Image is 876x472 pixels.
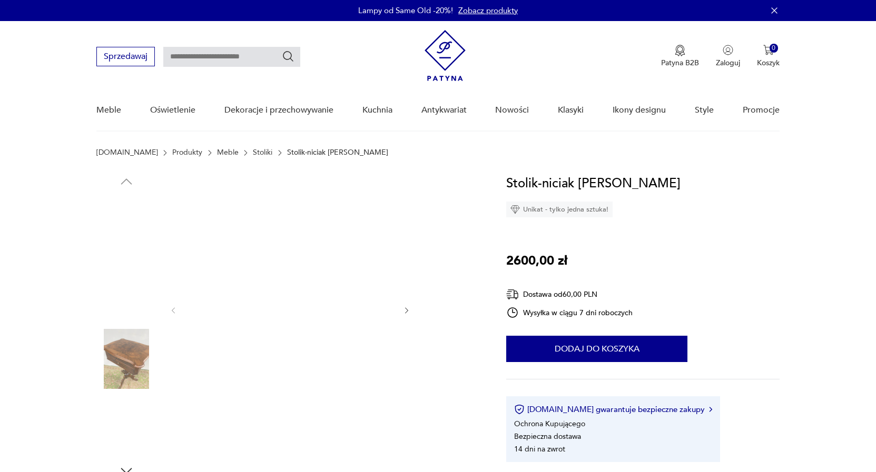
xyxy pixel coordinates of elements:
[96,148,158,157] a: [DOMAIN_NAME]
[757,58,780,68] p: Koszyk
[224,90,333,130] a: Dekoracje i przechowywanie
[723,45,733,55] img: Ikonka użytkownika
[613,90,666,130] a: Ikony designu
[661,45,699,68] button: Patyna B2B
[514,431,581,441] li: Bezpieczna dostawa
[743,90,780,130] a: Promocje
[425,30,466,81] img: Patyna - sklep z meblami i dekoracjami vintage
[675,45,685,56] img: Ikona medalu
[96,396,156,456] img: Zdjęcie produktu Stolik-niciak Ludwik Filip
[362,90,392,130] a: Kuchnia
[189,174,392,445] img: Zdjęcie produktu Stolik-niciak Ludwik Filip
[253,148,272,157] a: Stoliki
[96,262,156,322] img: Zdjęcie produktu Stolik-niciak Ludwik Filip
[514,444,565,454] li: 14 dni na zwrot
[770,44,779,53] div: 0
[506,288,633,301] div: Dostawa od 60,00 PLN
[514,404,712,415] button: [DOMAIN_NAME] gwarantuje bezpieczne zakupy
[458,5,518,16] a: Zobacz produkty
[558,90,584,130] a: Klasyki
[506,288,519,301] img: Ikona dostawy
[96,54,155,61] a: Sprzedawaj
[217,148,239,157] a: Meble
[695,90,714,130] a: Style
[96,90,121,130] a: Meble
[506,174,681,194] h1: Stolik-niciak [PERSON_NAME]
[506,306,633,319] div: Wysyłka w ciągu 7 dni roboczych
[514,419,585,429] li: Ochrona Kupującego
[96,47,155,66] button: Sprzedawaj
[506,202,613,217] div: Unikat - tylko jedna sztuka!
[716,58,740,68] p: Zaloguj
[709,407,712,412] img: Ikona strzałki w prawo
[763,45,774,55] img: Ikona koszyka
[661,58,699,68] p: Patyna B2B
[757,45,780,68] button: 0Koszyk
[421,90,467,130] a: Antykwariat
[96,195,156,255] img: Zdjęcie produktu Stolik-niciak Ludwik Filip
[661,45,699,68] a: Ikona medaluPatyna B2B
[495,90,529,130] a: Nowości
[358,5,453,16] p: Lampy od Same Old -20%!
[287,148,388,157] p: Stolik-niciak [PERSON_NAME]
[172,148,202,157] a: Produkty
[514,404,525,415] img: Ikona certyfikatu
[150,90,195,130] a: Oświetlenie
[506,336,687,362] button: Dodaj do koszyka
[716,45,740,68] button: Zaloguj
[96,329,156,389] img: Zdjęcie produktu Stolik-niciak Ludwik Filip
[282,50,294,63] button: Szukaj
[506,251,567,271] p: 2600,00 zł
[510,205,520,214] img: Ikona diamentu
